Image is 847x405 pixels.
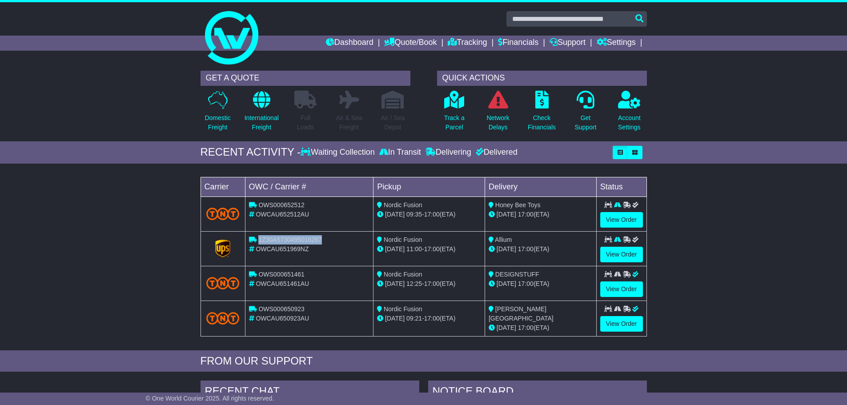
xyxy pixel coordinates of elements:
td: Status [596,177,646,196]
div: Waiting Collection [301,148,377,157]
div: GET A QUOTE [201,71,410,86]
span: OWCAU650923AU [256,315,309,322]
div: FROM OUR SUPPORT [201,355,647,368]
span: 17:00 [518,324,534,331]
a: Settings [597,36,636,51]
p: Track a Parcel [444,113,465,132]
a: Support [550,36,586,51]
p: International Freight [245,113,279,132]
span: 17:00 [424,211,440,218]
span: OWCAU651969NZ [256,245,309,253]
span: 17:00 [518,211,534,218]
div: (ETA) [489,279,593,289]
a: Dashboard [326,36,373,51]
a: CheckFinancials [527,90,556,137]
div: (ETA) [489,210,593,219]
div: QUICK ACTIONS [437,71,647,86]
span: [DATE] [385,315,405,322]
a: View Order [600,247,643,262]
a: Track aParcel [444,90,465,137]
a: View Order [600,212,643,228]
td: Carrier [201,177,245,196]
span: Honey Bee Toys [495,201,541,209]
span: [DATE] [385,211,405,218]
div: Delivered [474,148,518,157]
span: 17:00 [424,245,440,253]
span: 17:00 [424,280,440,287]
a: GetSupport [574,90,597,137]
td: Pickup [373,177,485,196]
span: OWS000651461 [258,271,305,278]
span: 09:35 [406,211,422,218]
img: TNT_Domestic.png [206,277,240,289]
span: Nordic Fusion [384,236,422,243]
p: Check Financials [528,113,556,132]
p: Network Delays [486,113,509,132]
span: Nordic Fusion [384,201,422,209]
a: Tracking [448,36,487,51]
div: - (ETA) [377,210,481,219]
a: Quote/Book [384,36,437,51]
a: View Order [600,281,643,297]
div: Delivering [423,148,474,157]
div: (ETA) [489,323,593,333]
div: (ETA) [489,245,593,254]
span: 1Z30A5730495016267 [258,236,321,243]
span: OWCAU651461AU [256,280,309,287]
span: DESIGNSTUFF [495,271,539,278]
p: Get Support [574,113,596,132]
span: © One World Courier 2025. All rights reserved. [146,395,274,402]
div: RECENT CHAT [201,381,419,405]
span: 09:21 [406,315,422,322]
div: - (ETA) [377,314,481,323]
span: [DATE] [497,324,516,331]
p: Domestic Freight [205,113,230,132]
span: [DATE] [385,280,405,287]
a: Financials [498,36,538,51]
td: Delivery [485,177,596,196]
span: 17:00 [518,245,534,253]
p: Air / Sea Depot [381,113,405,132]
span: [DATE] [497,245,516,253]
span: [DATE] [497,280,516,287]
span: 17:00 [424,315,440,322]
span: Nordic Fusion [384,271,422,278]
a: DomesticFreight [204,90,231,137]
span: Allium [495,236,512,243]
span: Nordic Fusion [384,305,422,313]
img: TNT_Domestic.png [206,208,240,220]
span: 17:00 [518,280,534,287]
span: OWCAU652512AU [256,211,309,218]
p: Full Loads [294,113,317,132]
img: TNT_Domestic.png [206,312,240,324]
div: NOTICE BOARD [428,381,647,405]
div: In Transit [377,148,423,157]
a: InternationalFreight [244,90,279,137]
p: Account Settings [618,113,641,132]
span: OWS000650923 [258,305,305,313]
a: AccountSettings [618,90,641,137]
div: RECENT ACTIVITY - [201,146,301,159]
span: 12:25 [406,280,422,287]
a: NetworkDelays [486,90,510,137]
span: 11:00 [406,245,422,253]
div: - (ETA) [377,279,481,289]
span: OWS000652512 [258,201,305,209]
span: [PERSON_NAME] [GEOGRAPHIC_DATA] [489,305,554,322]
span: [DATE] [385,245,405,253]
img: GetCarrierServiceLogo [215,240,230,257]
a: View Order [600,316,643,332]
div: - (ETA) [377,245,481,254]
p: Air & Sea Freight [336,113,362,132]
span: [DATE] [497,211,516,218]
td: OWC / Carrier # [245,177,373,196]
